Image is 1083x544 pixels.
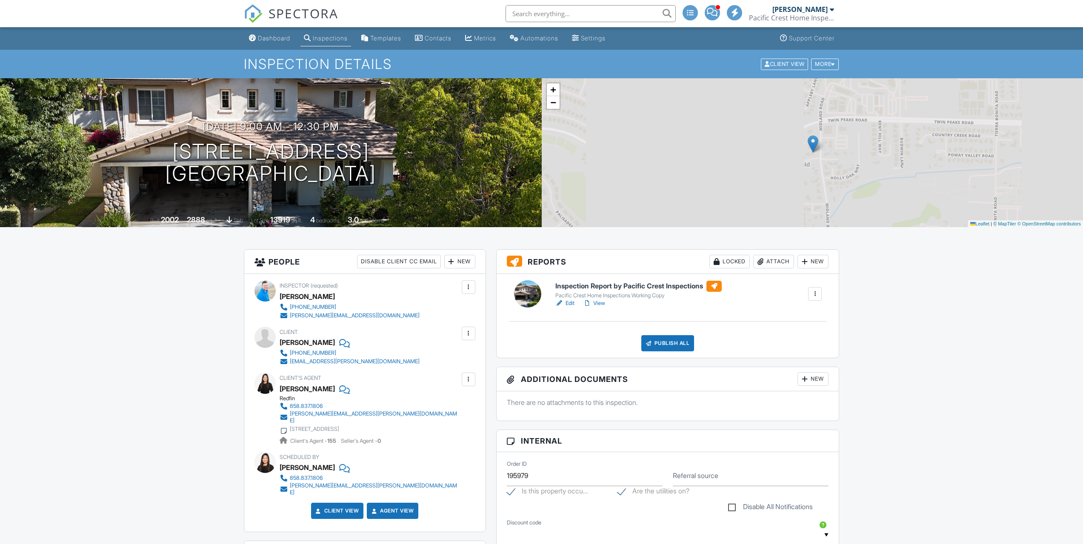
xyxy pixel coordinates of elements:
div: [PHONE_NUMBER] [290,304,336,310]
div: New [797,255,829,268]
div: [STREET_ADDRESS] [290,426,339,433]
a: Agent View [370,507,414,515]
a: Edit [555,299,574,308]
span: | [991,221,992,226]
a: [PERSON_NAME][EMAIL_ADDRESS][DOMAIN_NAME] [280,311,420,320]
a: [PERSON_NAME] [280,382,335,395]
div: [PERSON_NAME] [772,5,828,14]
label: Referral source [673,471,718,480]
label: Disable All Notifications [728,503,813,513]
span: Client's Agent - [290,438,337,444]
div: 4 [310,215,315,224]
div: Dashboard [258,34,290,42]
a: Automations (Basic) [506,31,562,46]
h3: People [244,250,486,274]
span: SPECTORA [269,4,338,22]
div: [PERSON_NAME][EMAIL_ADDRESS][PERSON_NAME][DOMAIN_NAME] [290,482,460,496]
span: Client's Agent [280,375,321,381]
span: Lot Size [251,217,269,224]
span: bathrooms [360,217,384,224]
a: Zoom in [547,83,560,96]
div: [PERSON_NAME] [280,290,335,303]
div: 858.837.1806 [290,403,323,410]
div: [PERSON_NAME][EMAIL_ADDRESS][PERSON_NAME][DOMAIN_NAME] [290,410,460,424]
a: SPECTORA [244,11,338,29]
a: [PERSON_NAME][EMAIL_ADDRESS][PERSON_NAME][DOMAIN_NAME] [280,482,460,496]
a: Dashboard [246,31,294,46]
div: Locked [709,255,750,268]
div: Publish All [641,335,694,351]
span: Built [150,217,160,224]
span: Inspector [280,282,309,289]
a: View [583,299,605,308]
div: 858.837.1806 [290,475,323,481]
h3: Internal [497,430,839,452]
h1: [STREET_ADDRESS] [GEOGRAPHIC_DATA] [165,140,376,185]
div: Client View [761,58,808,70]
a: Inspections [300,31,351,46]
img: Marker [808,135,818,153]
span: sq. ft. [206,217,218,224]
div: 2888 [187,215,205,224]
a: 858.837.1806 [280,402,460,410]
div: New [444,255,475,268]
div: [PHONE_NUMBER] [290,350,336,356]
div: 13919 [270,215,290,224]
span: Scheduled By [280,454,319,460]
div: [EMAIL_ADDRESS][PERSON_NAME][DOMAIN_NAME] [290,358,420,365]
label: Is this property occupied? [507,487,588,498]
div: Disable Client CC Email [357,255,441,268]
div: Redfin [280,395,466,402]
div: 2002 [161,215,179,224]
div: Attach [753,255,794,268]
a: Zoom out [547,96,560,109]
a: [PERSON_NAME][EMAIL_ADDRESS][PERSON_NAME][DOMAIN_NAME] [280,410,460,424]
a: © MapTiler [993,221,1016,226]
h3: Additional Documents [497,367,839,391]
h3: [DATE] 9:00 am - 12:30 pm [203,121,339,132]
div: 3.0 [348,215,359,224]
div: Inspections [313,34,348,42]
div: Templates [370,34,401,42]
div: Metrics [474,34,496,42]
span: (requested) [311,282,338,289]
a: Templates [358,31,405,46]
label: Are the utilities on? [617,487,689,498]
a: Inspection Report by Pacific Crest Inspections Pacific Crest Home Inspections Working Copy [555,281,722,299]
span: − [550,97,556,108]
div: [PERSON_NAME][EMAIL_ADDRESS][DOMAIN_NAME] [290,312,420,319]
a: Settings [569,31,609,46]
a: Client View [314,507,359,515]
input: Search everything... [506,5,676,22]
a: [PHONE_NUMBER] [280,303,420,311]
div: [PERSON_NAME] [280,336,335,349]
a: Contacts [411,31,455,46]
div: New [797,372,829,386]
a: [PHONE_NUMBER] [280,349,420,357]
strong: 155 [327,438,336,444]
h3: Reports [497,250,839,274]
div: Settings [581,34,606,42]
span: bedrooms [316,217,340,224]
a: © OpenStreetMap contributors [1017,221,1081,226]
span: Seller's Agent - [341,438,381,444]
strong: 0 [377,438,381,444]
a: Support Center [777,31,838,46]
span: sq.ft. [291,217,302,224]
span: + [550,84,556,95]
div: Pacific Crest Home Inspections Working Copy [555,292,722,299]
h6: Inspection Report by Pacific Crest Inspections [555,281,722,292]
span: Client [280,329,298,335]
a: Leaflet [970,221,989,226]
div: Pacific Crest Home Inspections [749,14,834,22]
div: More [811,58,839,70]
div: [PERSON_NAME] [280,461,335,474]
div: Support Center [789,34,834,42]
a: Metrics [462,31,500,46]
a: 858.837.1806 [280,474,460,482]
a: Client View [760,60,810,67]
h1: Inspection Details [244,57,840,71]
p: There are no attachments to this inspection. [507,398,829,407]
label: Order ID [507,460,527,468]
